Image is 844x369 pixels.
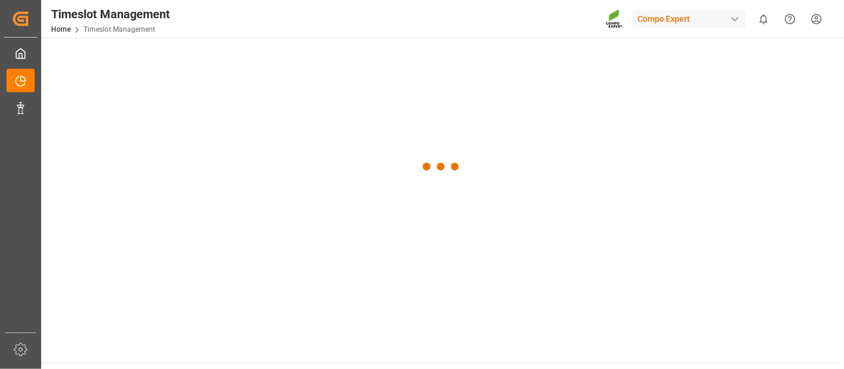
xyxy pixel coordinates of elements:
img: Screenshot%202023-09-29%20at%2010.02.21.png_1712312052.png [606,9,625,29]
a: Home [51,25,71,33]
button: Compo Expert [633,8,750,30]
div: Timeslot Management [51,5,170,23]
button: show 0 new notifications [750,6,777,32]
div: Compo Expert [633,11,746,28]
button: Help Center [777,6,803,32]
